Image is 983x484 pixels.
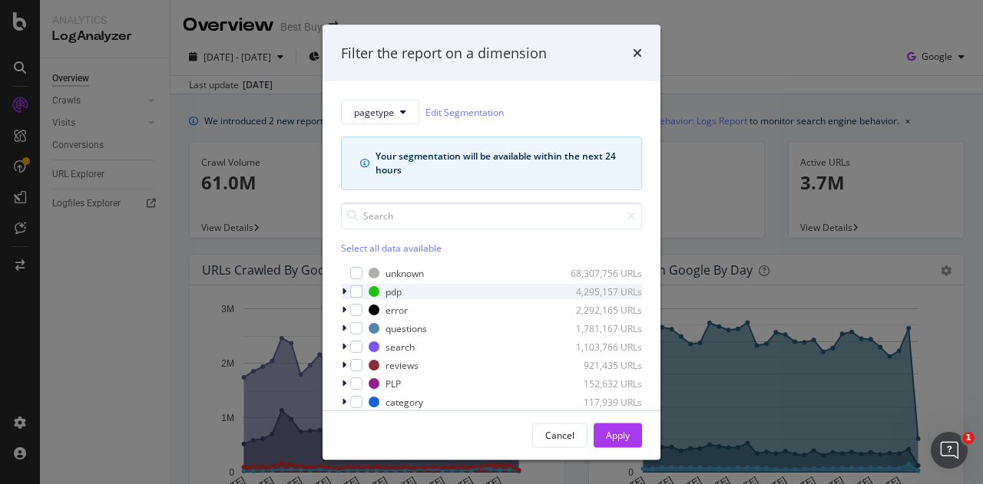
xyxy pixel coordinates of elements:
[567,303,642,316] div: 2,292,165 URLs
[931,432,968,469] iframe: Intercom live chat
[386,340,415,353] div: search
[425,104,504,120] a: Edit Segmentation
[594,423,642,447] button: Apply
[606,428,630,441] div: Apply
[567,285,642,298] div: 4,295,157 URLs
[532,423,587,447] button: Cancel
[962,432,975,444] span: 1
[545,428,574,441] div: Cancel
[567,395,642,408] div: 117,939 URLs
[386,266,424,279] div: unknown
[376,150,623,177] div: Your segmentation will be available within the next 24 hours
[567,321,642,334] div: 1,781,167 URLs
[341,43,547,63] div: Filter the report on a dimension
[567,340,642,353] div: 1,103,766 URLs
[567,377,642,390] div: 152,632 URLs
[386,377,401,390] div: PLP
[567,358,642,371] div: 921,435 URLs
[341,137,642,190] div: info banner
[386,303,408,316] div: error
[567,266,642,279] div: 68,307,756 URLs
[386,285,402,298] div: pdp
[386,321,427,334] div: questions
[354,105,394,118] span: pagetype
[323,25,660,459] div: modal
[386,395,423,408] div: category
[341,202,642,229] input: Search
[386,358,419,371] div: reviews
[633,43,642,63] div: times
[341,100,419,124] button: pagetype
[341,242,642,255] div: Select all data available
